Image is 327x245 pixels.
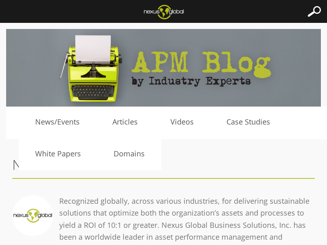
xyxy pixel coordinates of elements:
a: White Papers [19,148,97,160]
a: Domains [97,148,161,160]
a: Videos [154,116,210,128]
img: Nexus Global [12,195,53,236]
h2: Nexus Global [12,156,315,174]
a: Case Studies [210,116,287,128]
a: Articles [96,116,154,128]
img: Nexus Global [137,2,190,22]
a: News/Events [19,116,96,128]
